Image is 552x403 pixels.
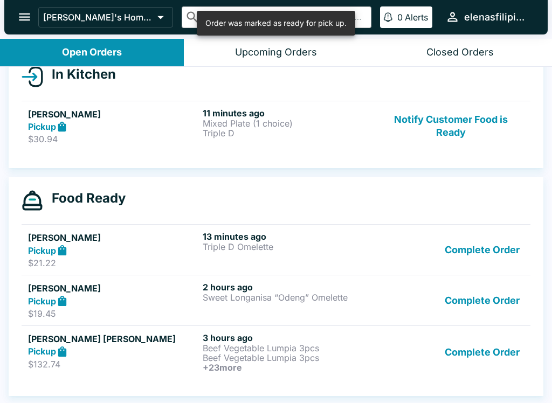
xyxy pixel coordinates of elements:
h5: [PERSON_NAME] [28,108,198,121]
button: open drawer [11,3,38,31]
h4: Food Ready [43,190,126,206]
button: Complete Order [440,282,524,319]
div: Open Orders [62,46,122,59]
h6: 13 minutes ago [203,231,373,242]
p: Sweet Longanisa “Odeng” Omelette [203,293,373,302]
p: $132.74 [28,359,198,370]
button: elenasfilipinofoods [441,5,535,29]
p: Triple D [203,128,373,138]
p: $19.45 [28,308,198,319]
a: [PERSON_NAME] [PERSON_NAME]Pickup$132.743 hours agoBeef Vegetable Lumpia 3pcsBeef Vegetable Lumpi... [22,325,530,379]
button: Complete Order [440,332,524,372]
p: Beef Vegetable Lumpia 3pcs [203,343,373,353]
div: elenasfilipinofoods [464,11,530,24]
p: [PERSON_NAME]'s Home of the Finest Filipino Foods [43,12,153,23]
strong: Pickup [28,346,56,357]
a: [PERSON_NAME]Pickup$21.2213 minutes agoTriple D OmeletteComplete Order [22,224,530,275]
a: [PERSON_NAME]Pickup$30.9411 minutes agoMixed Plate (1 choice)Triple DNotify Customer Food is Ready [22,101,530,151]
strong: Pickup [28,121,56,132]
h6: 11 minutes ago [203,108,373,119]
h5: [PERSON_NAME] [PERSON_NAME] [28,332,198,345]
div: Closed Orders [426,46,494,59]
button: Complete Order [440,231,524,268]
p: $21.22 [28,258,198,268]
p: $30.94 [28,134,198,144]
p: Mixed Plate (1 choice) [203,119,373,128]
button: Notify Customer Food is Ready [378,108,524,145]
button: [PERSON_NAME]'s Home of the Finest Filipino Foods [38,7,173,27]
h6: 3 hours ago [203,332,373,343]
p: Beef Vegetable Lumpia 3pcs [203,353,373,363]
h5: [PERSON_NAME] [28,282,198,295]
a: [PERSON_NAME]Pickup$19.452 hours agoSweet Longanisa “Odeng” OmeletteComplete Order [22,275,530,325]
div: Upcoming Orders [235,46,317,59]
h4: In Kitchen [43,66,116,82]
strong: Pickup [28,245,56,256]
p: Alerts [405,12,428,23]
h6: + 23 more [203,363,373,372]
h5: [PERSON_NAME] [28,231,198,244]
p: Triple D Omelette [203,242,373,252]
div: Order was marked as ready for pick up. [205,14,347,32]
strong: Pickup [28,296,56,307]
h6: 2 hours ago [203,282,373,293]
p: 0 [397,12,403,23]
